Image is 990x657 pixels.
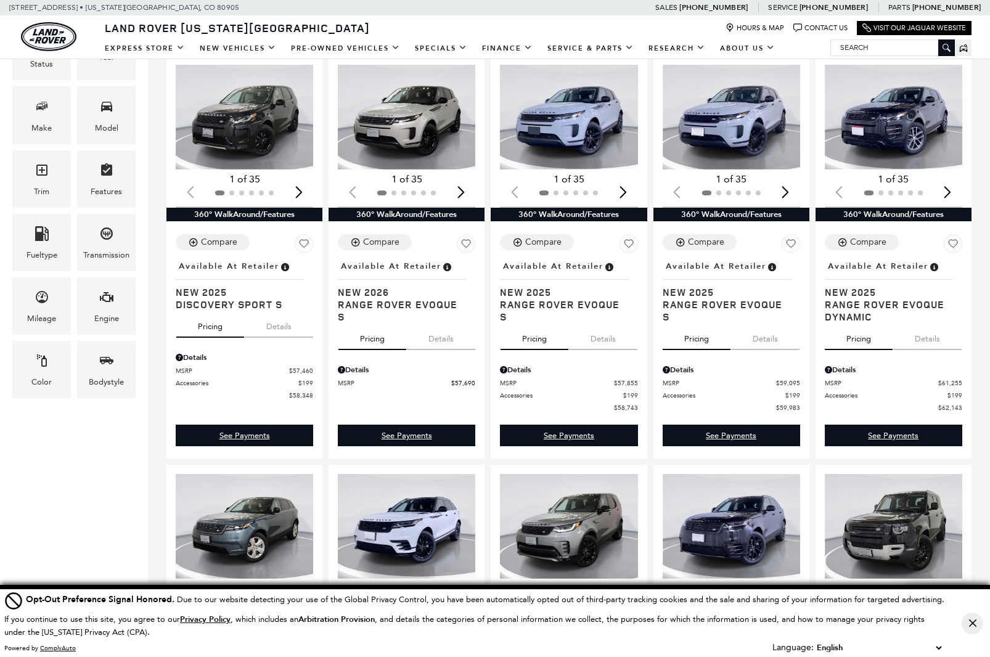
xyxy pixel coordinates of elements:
[500,173,637,186] div: 1 of 35
[99,96,114,121] span: Model
[298,614,375,625] strong: Arbitration Provision
[614,378,638,388] span: $57,855
[663,234,737,250] button: Compare Vehicle
[731,323,800,350] button: details tab
[500,403,637,412] a: $58,743
[663,173,800,186] div: 1 of 35
[825,474,964,579] div: 1 / 2
[825,403,962,412] a: $62,143
[338,65,477,169] div: 1 / 2
[176,234,250,250] button: Compare Vehicle
[825,323,893,350] button: pricing tab
[31,121,52,135] div: Make
[663,391,800,400] a: Accessories $199
[768,3,797,12] span: Service
[713,38,782,59] a: About Us
[34,185,49,198] div: Trim
[441,259,452,273] span: Vehicle is in stock and ready for immediate delivery. Due to demand, availability is subject to c...
[338,378,475,388] a: MSRP $57,690
[655,3,677,12] span: Sales
[814,641,944,655] select: Language Select
[825,582,962,596] div: 1 of 35
[663,258,800,323] a: Available at RetailerNew 2025Range Rover Evoque S
[176,286,304,298] span: New 2025
[500,391,637,400] a: Accessories $199
[772,643,814,652] div: Language:
[501,323,568,350] button: pricing tab
[77,341,136,398] div: BodystyleBodystyle
[176,352,313,363] div: Pricing Details - Discovery Sport S
[338,425,475,446] div: undefined - Range Rover Evoque S
[679,2,748,12] a: [PHONE_NUMBER]
[825,391,947,400] span: Accessories
[825,425,962,446] div: undefined - Range Rover Evoque Dynamic
[77,277,136,335] div: EngineEngine
[491,208,647,221] div: 360° WalkAround/Features
[688,237,724,248] div: Compare
[525,237,562,248] div: Compare
[928,259,939,273] span: Vehicle is in stock and ready for immediate delivery. Due to demand, availability is subject to c...
[4,645,76,652] div: Powered by
[338,474,477,579] div: 1 / 2
[850,237,886,248] div: Compare
[825,425,962,446] a: See Payments
[279,259,290,273] span: Vehicle is in stock and ready for immediate delivery. Due to demand, availability is subject to c...
[179,259,279,273] span: Available at Retailer
[12,341,71,398] div: ColorColor
[77,150,136,208] div: FeaturesFeatures
[500,378,613,388] span: MSRP
[176,378,313,388] a: Accessories $199
[500,474,639,579] img: 2025 Land Rover Discovery Dynamic SE 1
[776,403,800,412] span: $59,983
[166,208,322,221] div: 360° WalkAround/Features
[21,22,76,51] img: Land Rover
[825,378,962,388] a: MSRP $61,255
[777,179,794,206] div: Next slide
[862,23,966,33] a: Visit Our Jaguar Website
[793,23,848,33] a: Contact Us
[192,38,284,59] a: New Vehicles
[35,350,49,375] span: Color
[338,234,412,250] button: Compare Vehicle
[500,425,637,446] a: See Payments
[500,425,637,446] div: undefined - Range Rover Evoque S
[338,298,466,323] span: Range Rover Evoque S
[341,259,441,273] span: Available at Retailer
[457,234,475,258] button: Save Vehicle
[825,364,962,375] div: Pricing Details - Range Rover Evoque Dynamic
[825,234,899,250] button: Compare Vehicle
[663,582,800,596] div: 1 of 35
[663,425,800,446] a: See Payments
[176,366,289,375] span: MSRP
[27,312,56,325] div: Mileage
[500,298,628,323] span: Range Rover Evoque S
[97,20,377,35] a: Land Rover [US_STATE][GEOGRAPHIC_DATA]
[816,208,972,221] div: 360° WalkAround/Features
[99,223,114,248] span: Transmission
[503,259,603,273] span: Available at Retailer
[831,40,954,55] input: Search
[289,391,313,400] span: $58,348
[176,65,315,169] img: 2025 Land Rover Discovery Sport S 1
[825,65,964,169] div: 1 / 2
[603,259,615,273] span: Vehicle is in stock and ready for immediate delivery. Due to demand, availability is subject to c...
[12,214,71,271] div: FueltypeFueltype
[407,38,475,59] a: Specials
[338,173,475,186] div: 1 of 35
[91,185,122,198] div: Features
[641,38,713,59] a: Research
[500,234,574,250] button: Compare Vehicle
[40,644,76,652] a: ComplyAuto
[99,160,114,185] span: Features
[451,378,475,388] span: $57,690
[338,378,451,388] span: MSRP
[9,3,239,12] a: [STREET_ADDRESS] • [US_STATE][GEOGRAPHIC_DATA], CO 80905
[31,375,52,389] div: Color
[500,391,623,400] span: Accessories
[289,366,313,375] span: $57,460
[500,65,639,169] div: 1 / 2
[782,234,800,258] button: Save Vehicle
[663,378,776,388] span: MSRP
[726,23,784,33] a: Hours & Map
[663,286,791,298] span: New 2025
